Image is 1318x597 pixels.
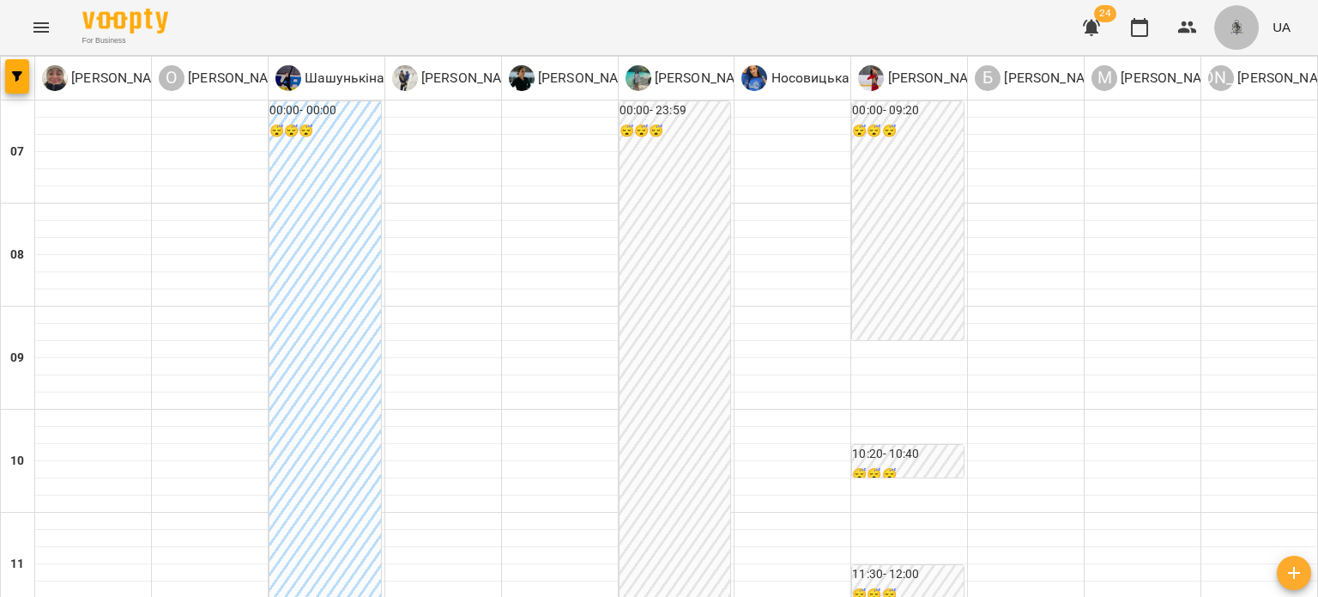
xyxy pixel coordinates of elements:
[852,445,964,464] h6: 10:20 - 10:40
[392,65,525,91] div: Бабін Микола
[884,68,991,88] p: [PERSON_NAME]
[852,466,964,484] h6: 😴😴😴
[1224,15,1248,40] img: 8c829e5ebed639b137191ac75f1a07db.png
[275,65,301,91] img: Ш
[975,65,1001,91] div: Б
[975,65,1108,91] div: Богачова Олена
[275,65,493,91] div: Шашунькіна Софія
[626,65,651,91] img: П
[626,65,759,91] a: П [PERSON_NAME]
[159,65,292,91] a: О [PERSON_NAME]
[975,65,1108,91] a: Б [PERSON_NAME]
[1001,68,1108,88] p: [PERSON_NAME]
[10,143,24,161] h6: 07
[509,65,642,91] div: Гожва Анастасія
[159,65,184,91] div: О
[10,246,24,265] h6: 08
[82,9,168,34] img: Voopty Logo
[42,65,175,91] a: Ч [PERSON_NAME]
[741,65,767,91] img: Н
[1117,68,1224,88] p: [PERSON_NAME]
[1091,65,1224,91] div: Марина
[852,101,964,120] h6: 00:00 - 09:20
[741,65,957,91] a: Н Носовицька [PERSON_NAME]
[741,65,957,91] div: Носовицька Марія
[21,7,62,48] button: Menu
[858,65,884,91] img: Н
[392,65,525,91] a: Б [PERSON_NAME]
[1091,65,1224,91] a: М [PERSON_NAME]
[10,555,24,574] h6: 11
[620,122,731,141] h6: 😴😴😴
[509,65,642,91] a: Г [PERSON_NAME]
[42,65,175,91] div: Чайкіна Юлія
[620,101,731,120] h6: 00:00 - 23:59
[1277,556,1311,590] button: Створити урок
[1094,5,1116,22] span: 24
[392,65,418,91] img: Б
[626,65,759,91] div: Павлова Алла
[1273,18,1291,36] span: UA
[1091,65,1117,91] div: М
[418,68,525,88] p: [PERSON_NAME]
[301,68,493,88] p: Шашунькіна [PERSON_NAME]
[42,65,68,91] img: Ч
[184,68,292,88] p: [PERSON_NAME]
[159,65,292,91] div: Оксана Володимирівна
[269,101,381,120] h6: 00:00 - 00:00
[767,68,957,88] p: Носовицька [PERSON_NAME]
[269,122,381,141] h6: 😴😴😴
[858,65,991,91] div: Наумко Софія
[852,122,964,141] h6: 😴😴😴
[651,68,759,88] p: [PERSON_NAME]
[82,35,168,46] span: For Business
[858,65,991,91] a: Н [PERSON_NAME]
[1208,65,1234,91] div: [PERSON_NAME]
[10,349,24,368] h6: 09
[1266,11,1297,43] button: UA
[509,65,535,91] img: Г
[275,65,493,91] a: Ш Шашунькіна [PERSON_NAME]
[852,565,964,584] h6: 11:30 - 12:00
[535,68,642,88] p: [PERSON_NAME]
[68,68,175,88] p: [PERSON_NAME]
[10,452,24,471] h6: 10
